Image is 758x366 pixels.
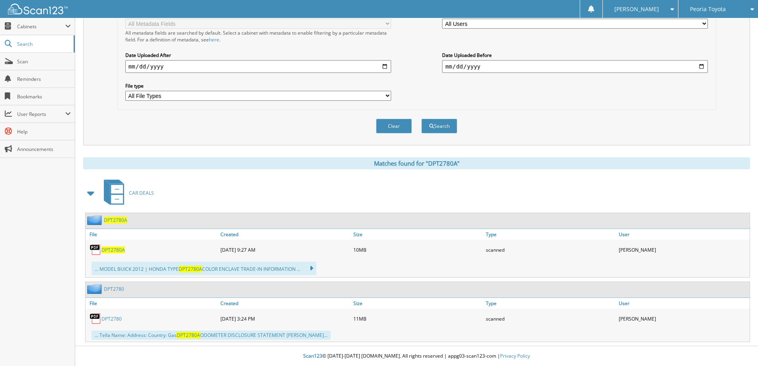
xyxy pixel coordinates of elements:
[17,128,71,135] span: Help
[177,332,200,339] span: DPT2780A
[376,119,412,133] button: Clear
[17,58,71,65] span: Scan
[614,7,659,12] span: [PERSON_NAME]
[351,242,484,258] div: 10MB
[90,313,101,325] img: PDF.png
[86,229,218,240] a: File
[617,311,750,327] div: [PERSON_NAME]
[442,52,708,59] label: Date Uploaded Before
[484,298,617,309] a: Type
[125,60,391,73] input: start
[421,119,457,133] button: Search
[484,311,617,327] div: scanned
[17,93,71,100] span: Bookmarks
[90,244,101,256] img: PDF.png
[125,52,391,59] label: Date Uploaded After
[617,229,750,240] a: User
[17,41,70,47] span: Search
[218,242,351,258] div: [DATE] 9:27 AM
[101,315,122,322] a: DPT2780
[17,23,65,30] span: Cabinets
[617,298,750,309] a: User
[209,36,219,43] a: here
[218,311,351,327] div: [DATE] 3:24 PM
[17,146,71,153] span: Announcements
[218,298,351,309] a: Created
[75,346,758,366] div: © [DATE]-[DATE] [DOMAIN_NAME]. All rights reserved | appg03-scan123-com |
[104,286,124,292] a: DPT2780
[500,352,530,359] a: Privacy Policy
[179,266,202,272] span: DPT2780A
[92,331,331,340] div: ... Tella Name: Address: Country: Gas ODOMETER DISCLOSURE STATEMENT [PERSON_NAME]...
[351,298,484,309] a: Size
[129,190,154,196] span: CAR DEALS
[351,311,484,327] div: 11MB
[218,229,351,240] a: Created
[87,215,104,225] img: folder2.png
[83,157,750,169] div: Matches found for "DPT2780A"
[484,242,617,258] div: scanned
[8,4,68,14] img: scan123-logo-white.svg
[17,76,71,82] span: Reminders
[17,111,65,117] span: User Reports
[442,60,708,73] input: end
[125,82,391,89] label: File type
[87,284,104,294] img: folder2.png
[92,262,316,275] div: ... MODEL BUICK 2012 | HONDA TYPE COLOR ENCLAVE TRADE-IN INFORMATION ...
[99,177,154,209] a: CAR DEALS
[690,7,726,12] span: Peoria Toyota
[617,242,750,258] div: [PERSON_NAME]
[484,229,617,240] a: Type
[718,328,758,366] iframe: Chat Widget
[104,217,127,223] a: DPT2780A
[351,229,484,240] a: Size
[86,298,218,309] a: File
[101,247,125,253] a: DPT2780A
[125,29,391,43] div: All metadata fields are searched by default. Select a cabinet with metadata to enable filtering b...
[303,352,322,359] span: Scan123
